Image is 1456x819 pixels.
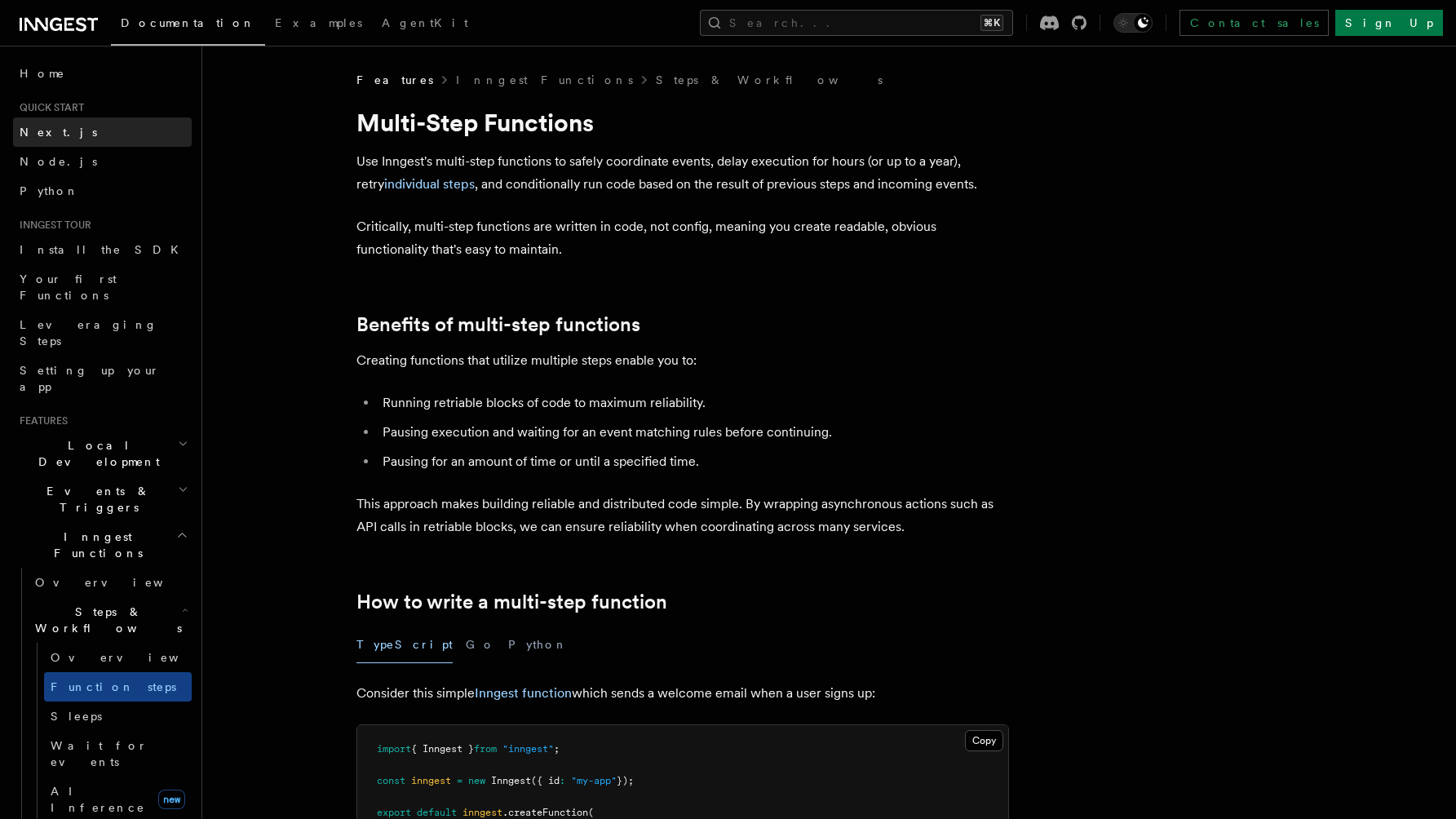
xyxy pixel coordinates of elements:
span: Node.js [20,155,97,168]
a: Documentation [111,5,265,46]
span: Documentation [121,16,255,29]
a: Sign Up [1335,10,1443,36]
a: Home [13,59,192,88]
li: Pausing for an amount of time or until a specified time. [378,450,1009,473]
a: Your first Functions [13,264,192,310]
span: Quick start [13,101,84,114]
span: "inngest" [502,743,554,755]
span: AI Inference [51,785,145,814]
span: export [377,807,411,818]
span: : [560,775,565,786]
a: Install the SDK [13,235,192,264]
li: Running retriable blocks of code to maximum reliability. [378,392,1009,414]
span: { Inngest } [411,743,474,755]
a: Inngest function [475,685,572,701]
button: TypeScript [356,626,453,663]
span: Overview [51,651,219,664]
a: Sleeps [44,702,192,731]
button: Toggle dark mode [1113,13,1153,33]
a: Python [13,176,192,206]
span: Leveraging Steps [20,318,157,348]
button: Go [466,626,495,663]
p: Consider this simple which sends a welcome email when a user signs up: [356,682,1009,705]
span: new [468,775,485,786]
p: Use Inngest's multi-step functions to safely coordinate events, delay execution for hours (or up ... [356,150,1009,196]
span: const [377,775,405,786]
a: AgentKit [372,5,478,44]
span: Sleeps [51,710,102,723]
span: Setting up your app [20,364,160,393]
a: Next.js [13,117,192,147]
span: Home [20,65,65,82]
span: Your first Functions [20,272,117,302]
span: AgentKit [382,16,468,29]
p: Critically, multi-step functions are written in code, not config, meaning you create readable, ob... [356,215,1009,261]
a: Steps & Workflows [656,72,883,88]
span: .createFunction [502,807,588,818]
span: Next.js [20,126,97,139]
a: Examples [265,5,372,44]
span: Install the SDK [20,243,188,256]
a: Leveraging Steps [13,310,192,356]
span: Wait for events [51,739,148,768]
button: Copy [965,730,1003,751]
h1: Multi-Step Functions [356,108,1009,137]
span: Local Development [13,437,178,470]
a: individual steps [384,176,475,192]
span: inngest [462,807,502,818]
button: Inngest Functions [13,522,192,568]
span: = [457,775,462,786]
span: Events & Triggers [13,483,178,516]
span: default [417,807,457,818]
a: How to write a multi-step function [356,591,667,613]
p: This approach makes building reliable and distributed code simple. By wrapping asynchronous actio... [356,493,1009,538]
span: ; [554,743,560,755]
a: Benefits of multi-step functions [356,313,640,336]
a: Node.js [13,147,192,176]
span: Steps & Workflows [29,604,182,636]
span: }); [617,775,634,786]
a: Contact sales [1179,10,1329,36]
span: Features [356,72,433,88]
span: import [377,743,411,755]
a: Overview [44,643,192,672]
button: Python [508,626,568,663]
button: Events & Triggers [13,476,192,522]
span: inngest [411,775,451,786]
span: ({ id [531,775,560,786]
p: Creating functions that utilize multiple steps enable you to: [356,349,1009,372]
span: Function steps [51,680,176,693]
span: Examples [275,16,362,29]
span: Inngest [491,775,531,786]
button: Search...⌘K [700,10,1013,36]
span: new [158,790,185,809]
button: Local Development [13,431,192,476]
kbd: ⌘K [980,15,1003,31]
span: Inngest tour [13,219,91,232]
li: Pausing execution and waiting for an event matching rules before continuing. [378,421,1009,444]
span: ( [588,807,594,818]
span: Python [20,184,79,197]
span: Overview [35,576,203,589]
button: Steps & Workflows [29,597,192,643]
a: Function steps [44,672,192,702]
a: Wait for events [44,731,192,777]
span: "my-app" [571,775,617,786]
a: Inngest Functions [456,72,633,88]
a: Setting up your app [13,356,192,401]
a: Overview [29,568,192,597]
span: from [474,743,497,755]
span: Features [13,414,68,427]
span: Inngest Functions [13,529,176,561]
